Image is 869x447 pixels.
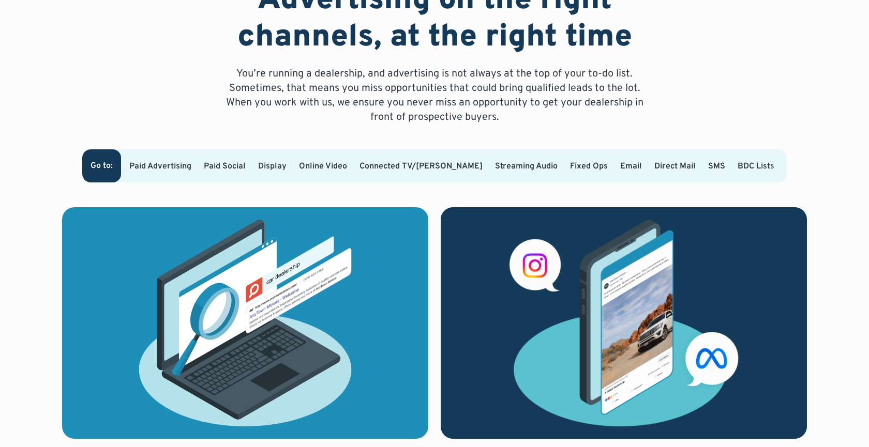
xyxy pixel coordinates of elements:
[620,161,642,172] a: Email
[654,161,696,172] a: Direct Mail
[219,67,650,125] p: You’re running a dealership, and advertising is not always at the top of your to-do list. Sometim...
[204,161,246,172] a: Paid Social
[129,161,191,172] a: Paid Advertising
[708,161,725,172] a: SMS
[738,161,774,172] a: BDC Lists
[495,161,558,172] a: Streaming Audio
[359,161,483,172] a: Connected TV/[PERSON_NAME]
[91,162,113,170] div: Go to:
[570,161,608,172] a: Fixed Ops
[258,161,287,172] a: Display
[299,161,347,172] a: Online Video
